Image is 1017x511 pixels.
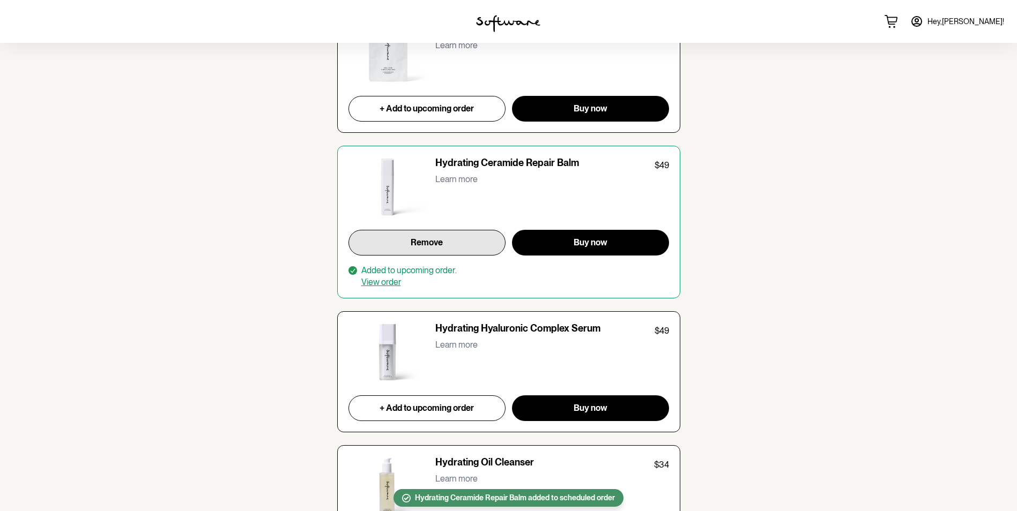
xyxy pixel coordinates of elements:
[927,17,1004,26] span: Hey, [PERSON_NAME] !
[435,172,478,186] button: Learn more
[435,38,478,52] button: Learn more
[435,40,478,50] p: Learn more
[435,340,478,350] p: Learn more
[654,459,669,471] p: $34
[574,403,607,413] span: Buy now
[512,96,669,122] button: Buy now
[380,403,474,413] span: + Add to upcoming order
[361,277,401,287] a: View order
[435,157,579,172] p: Hydrating Ceramide Repair Balm
[574,237,607,247] span: Buy now
[348,395,506,421] button: + Add to upcoming order
[904,9,1011,34] a: Hey,[PERSON_NAME]!
[574,103,607,114] span: Buy now
[435,474,478,484] p: Learn more
[512,395,669,421] button: Buy now
[435,471,478,486] button: Learn more
[655,325,669,337] p: $49
[435,456,534,471] p: Hydrating Oil Cleanser
[380,103,474,114] span: + Add to upcoming order
[348,96,506,122] button: + Add to upcoming order
[435,337,478,352] button: Learn more
[411,237,443,247] span: Remove
[348,230,506,255] button: Remove
[435,174,478,184] p: Learn more
[435,322,600,337] p: Hydrating Hyaluronic Complex Serum
[655,159,669,172] p: $49
[348,322,427,382] img: Hydrating Hyaluronic Complex Serum product
[348,157,427,217] img: Hydrating Ceramide Repair Balm product
[512,230,669,255] button: Buy now
[348,264,669,277] div: .
[476,15,540,32] img: software logo
[361,265,455,275] p: Added to upcoming order
[348,23,427,83] img: Healing Pimple Patches product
